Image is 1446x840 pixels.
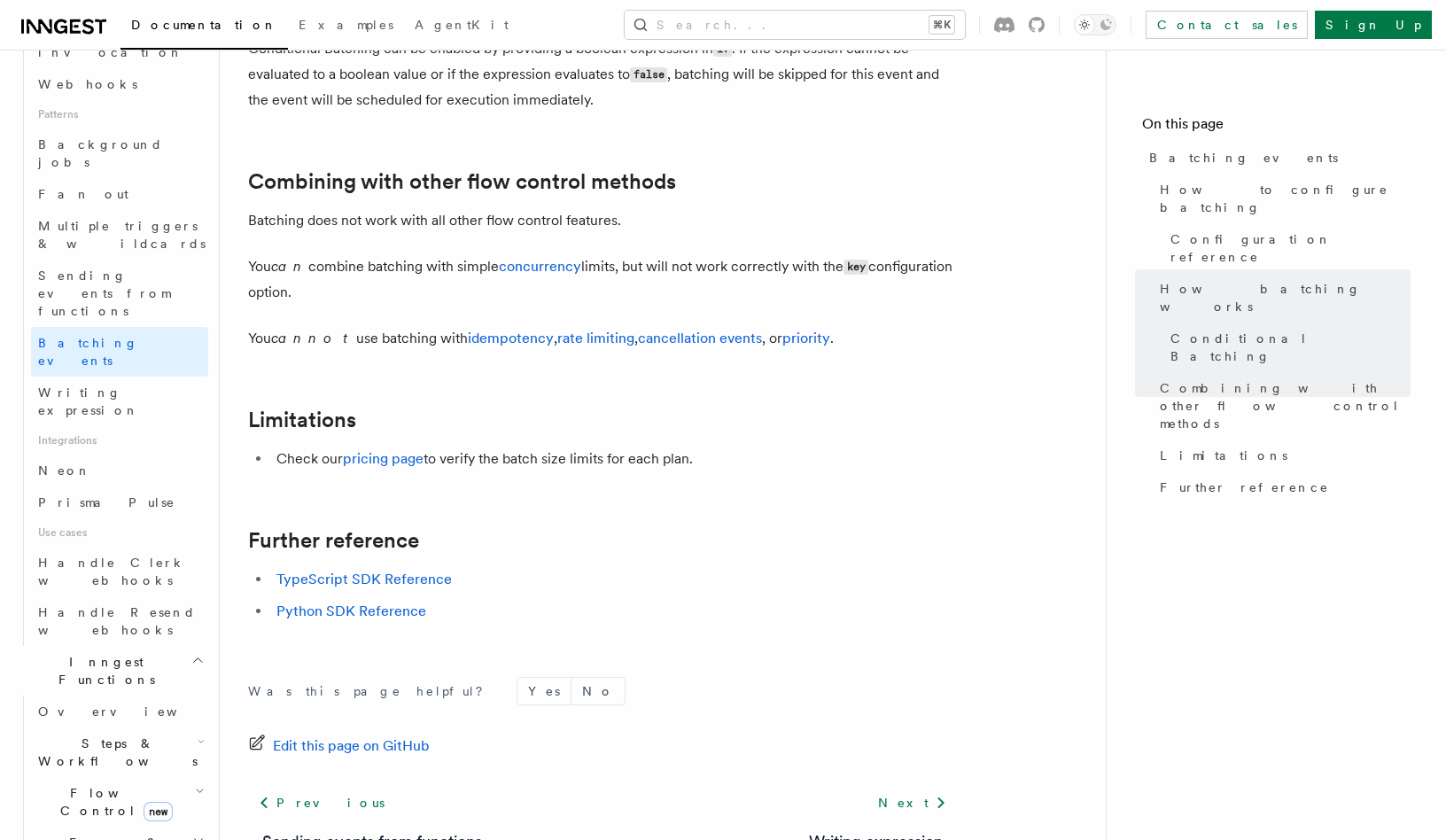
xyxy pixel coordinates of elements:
[31,486,208,518] a: Prisma Pulse
[276,603,426,619] a: Python SDK Reference
[415,18,509,32] span: AgentKit
[38,77,137,91] span: Webhooks
[31,426,208,455] span: Integrations
[248,682,495,700] p: Was this page helpful?
[38,556,186,587] span: Handle Clerk webhooks
[14,653,191,688] span: Inngest Functions
[248,326,957,351] p: You use batching with , , , or .
[557,330,634,346] a: rate limiting
[468,330,554,346] a: idempotency
[144,802,173,821] span: new
[1315,11,1432,39] a: Sign Up
[1074,14,1116,35] button: Toggle dark mode
[14,646,208,696] button: Inngest Functions
[1153,273,1411,323] a: How batching works
[131,18,277,32] span: Documentation
[120,5,288,50] a: Documentation
[571,678,625,704] button: No
[1160,447,1287,464] span: Limitations
[1142,142,1411,174] a: Batching events
[929,16,954,34] kbd: ⌘K
[38,495,175,509] span: Prisma Pulse
[248,36,957,113] p: Conditional Batching can be enabled by providing a boolean expression in . If the expression cann...
[31,377,208,426] a: Writing expression
[31,784,195,820] span: Flow Control
[867,787,957,819] a: Next
[31,455,208,486] a: Neon
[31,596,208,646] a: Handle Resend webhooks
[1160,181,1411,216] span: How to configure batching
[31,260,208,327] a: Sending events from functions
[288,5,404,48] a: Examples
[38,704,221,719] span: Overview
[1163,323,1411,372] a: Conditional Batching
[1153,174,1411,223] a: How to configure batching
[248,734,430,758] a: Edit this page on GitHub
[1146,11,1308,39] a: Contact sales
[1153,471,1411,503] a: Further reference
[1149,149,1338,167] span: Batching events
[38,463,91,478] span: Neon
[404,5,519,48] a: AgentKit
[271,330,356,346] em: cannot
[782,330,830,346] a: priority
[31,696,208,727] a: Overview
[31,727,208,777] button: Steps & Workflows
[248,254,957,305] p: You combine batching with simple limits, but will not work correctly with the configuration option.
[31,327,208,377] a: Batching events
[271,447,957,471] li: Check our to verify the batch size limits for each plan.
[271,258,308,275] em: can
[630,67,667,82] code: false
[1153,372,1411,439] a: Combining with other flow control methods
[1142,113,1411,142] h4: On this page
[248,528,419,553] a: Further reference
[1153,439,1411,471] a: Limitations
[1160,280,1411,315] span: How batching works
[276,571,452,587] a: TypeScript SDK Reference
[273,734,430,758] span: Edit this page on GitHub
[31,777,208,827] button: Flow Controlnew
[38,268,170,318] span: Sending events from functions
[625,11,965,39] button: Search...⌘K
[499,258,581,275] a: concurrency
[1170,230,1411,266] span: Configuration reference
[31,518,208,547] span: Use cases
[31,178,208,210] a: Fan out
[517,678,571,704] button: Yes
[38,605,196,637] span: Handle Resend webhooks
[248,169,676,194] a: Combining with other flow control methods
[248,208,957,233] p: Batching does not work with all other flow control features.
[1170,330,1411,365] span: Conditional Batching
[38,187,128,201] span: Fan out
[843,260,868,275] code: key
[38,219,206,251] span: Multiple triggers & wildcards
[1163,223,1411,273] a: Configuration reference
[38,336,138,368] span: Batching events
[1160,478,1329,496] span: Further reference
[38,385,139,417] span: Writing expression
[31,547,208,596] a: Handle Clerk webhooks
[31,100,208,128] span: Patterns
[343,450,424,467] a: pricing page
[638,330,762,346] a: cancellation events
[31,735,198,770] span: Steps & Workflows
[1160,379,1411,432] span: Combining with other flow control methods
[31,68,208,100] a: Webhooks
[299,18,393,32] span: Examples
[248,408,356,432] a: Limitations
[31,128,208,178] a: Background jobs
[248,787,394,819] a: Previous
[38,137,163,169] span: Background jobs
[31,210,208,260] a: Multiple triggers & wildcards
